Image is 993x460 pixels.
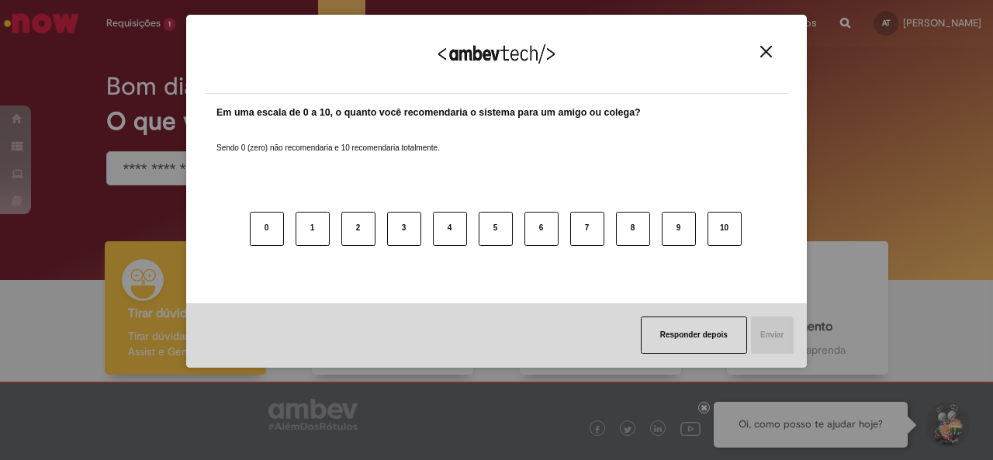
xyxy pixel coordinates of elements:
button: 7 [570,212,604,246]
img: Logo Ambevtech [438,44,555,64]
button: Close [756,45,777,58]
button: 3 [387,212,421,246]
label: Em uma escala de 0 a 10, o quanto você recomendaria o sistema para um amigo ou colega? [216,105,641,120]
button: 8 [616,212,650,246]
img: Close [760,46,772,57]
button: 9 [662,212,696,246]
button: 4 [433,212,467,246]
button: 1 [296,212,330,246]
button: Responder depois [641,316,747,354]
button: 10 [708,212,742,246]
button: 5 [479,212,513,246]
button: 2 [341,212,375,246]
label: Sendo 0 (zero) não recomendaria e 10 recomendaria totalmente. [216,124,440,154]
button: 0 [250,212,284,246]
button: 6 [524,212,559,246]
